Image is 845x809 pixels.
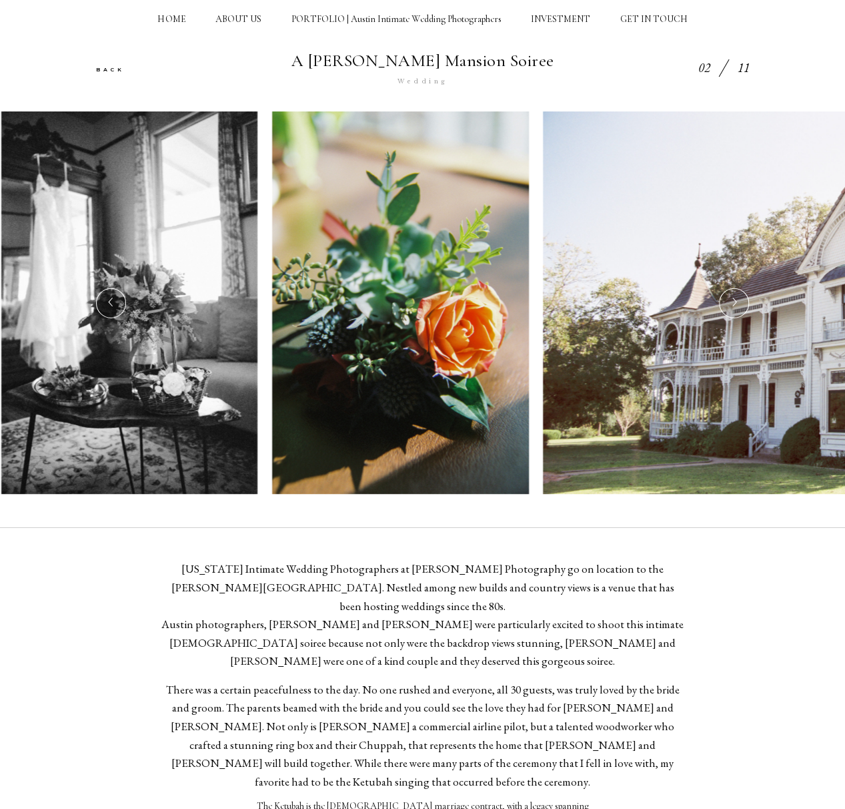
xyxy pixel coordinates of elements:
div: 02 [698,59,710,77]
a: HOME [157,14,185,25]
a: ABOUT US [215,14,261,25]
div: 11 [737,59,749,77]
a: GET IN TOUCH [620,14,688,25]
p: [US_STATE] Intimate Wedding Photographers at [PERSON_NAME] Photography go on location to the [PER... [161,560,684,671]
h1: A [PERSON_NAME] Mansion Soiree [291,51,554,71]
p: There was a certain peacefulness to the day. No one rushed and everyone, all 30 guests, was truly... [161,681,684,792]
a: PORTFOLIO | Austin Intimate Wedding Photographers [291,14,502,25]
a: Wedding [397,77,448,85]
img: Rae Allen Photography | A BARR MANSION SOIREE [1,111,257,494]
img: Rae Allen Photography | A BARR MANSION SOIREE [272,111,528,494]
a: INVESTMENT [531,14,590,25]
a: BACK [96,66,125,73]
